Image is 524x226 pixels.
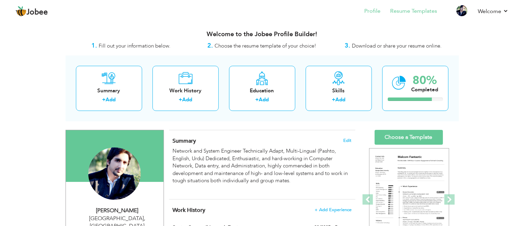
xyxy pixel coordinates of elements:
strong: 3. [345,41,350,50]
strong: 1. [91,41,97,50]
div: 80% [412,75,438,86]
a: Welcome [478,7,508,16]
label: + [255,96,259,103]
h4: This helps to show the companies you have worked for. [172,207,351,214]
label: + [179,96,182,103]
span: Work History [172,206,205,214]
div: Summary [81,87,137,94]
span: Download or share your resume online. [352,42,442,49]
span: Summary [172,137,196,145]
img: Muhammad Shoaib [88,147,141,200]
img: jobee.io [16,6,27,17]
h4: Adding a summary is a quick and easy way to highlight your experience and interests. [172,137,351,144]
h3: Welcome to the Jobee Profile Builder! [66,31,459,38]
label: + [102,96,106,103]
a: Add [259,96,269,103]
a: Add [182,96,192,103]
img: Profile Img [456,5,467,16]
a: Add [106,96,116,103]
span: Choose the resume template of your choice! [215,42,317,49]
span: Fill out your information below. [99,42,170,49]
div: Completed [412,86,438,93]
div: Network and System Engineer Technically Adapt, Multi-Lingual (Pashto, English, Urdu) Dedicated, E... [172,147,351,192]
div: Skills [311,87,366,94]
span: , [144,215,145,222]
label: + [332,96,335,103]
div: Education [235,87,290,94]
span: Edit [343,138,352,143]
span: + Add Experience [315,207,352,212]
a: Jobee [16,6,48,17]
strong: 2. [208,41,213,50]
span: Jobee [27,9,48,16]
a: Resume Templates [390,7,437,15]
a: Profile [364,7,380,15]
div: Work History [158,87,213,94]
div: [PERSON_NAME] [71,207,164,215]
a: Choose a Template [375,130,443,145]
a: Add [335,96,345,103]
